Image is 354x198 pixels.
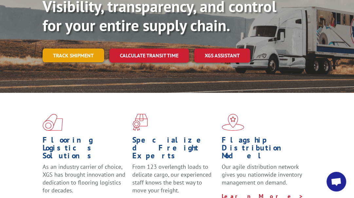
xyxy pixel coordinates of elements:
[43,163,125,194] span: As an industry carrier of choice, XGS has brought innovation and dedication to flooring logistics...
[222,163,301,186] span: Our agile distribution network gives you nationwide inventory management on demand.
[43,114,63,131] img: xgs-icon-total-supply-chain-intelligence-red
[109,49,189,63] a: Calculate transit time
[43,136,127,163] h1: Flooring Logistics Solutions
[194,49,250,63] a: XGS ASSISTANT
[43,49,104,62] a: Track shipment
[326,172,346,191] div: Open chat
[222,114,244,131] img: xgs-icon-flagship-distribution-model-red
[222,136,307,163] h1: Flagship Distribution Model
[132,114,148,131] img: xgs-icon-focused-on-flooring-red
[132,136,217,163] h1: Specialized Freight Experts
